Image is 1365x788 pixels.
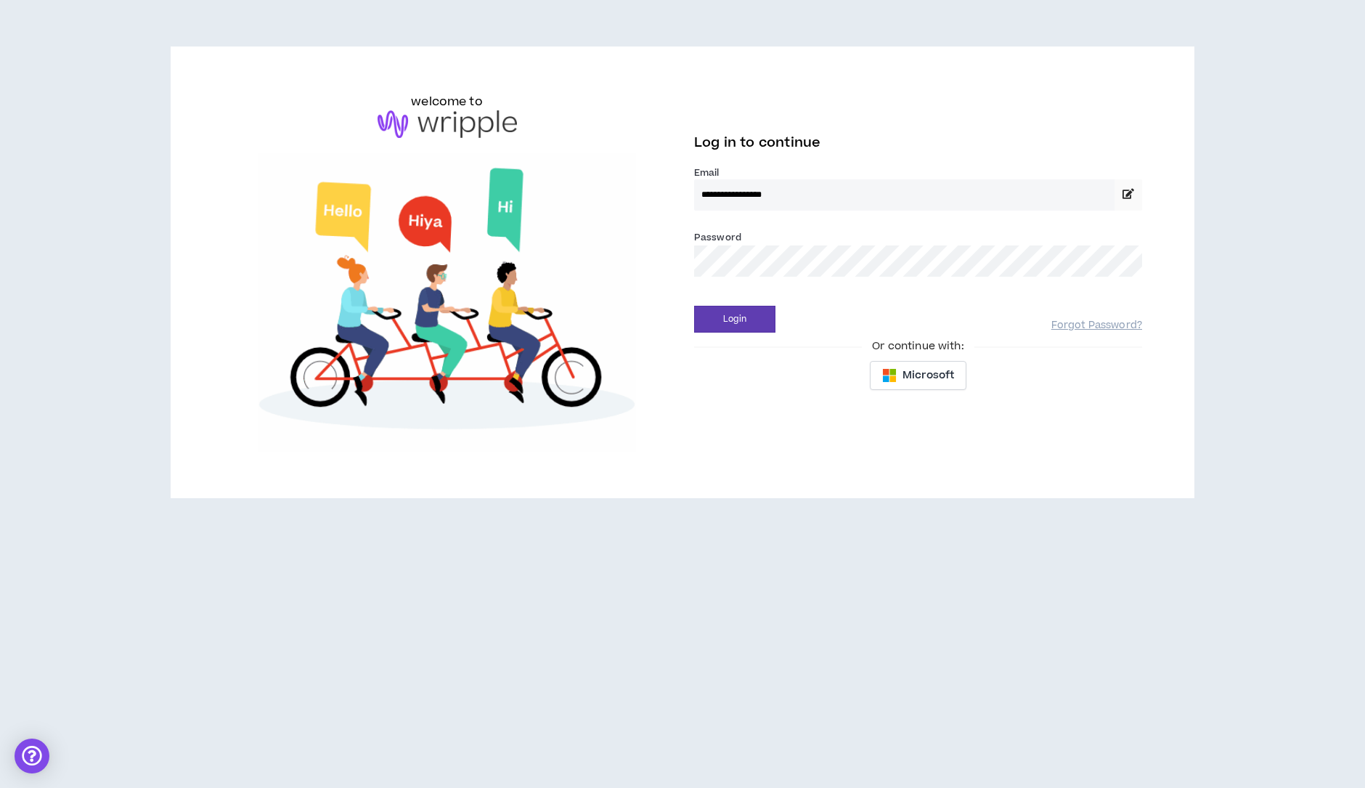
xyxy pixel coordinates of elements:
button: Login [694,306,775,333]
label: Password [694,231,741,244]
a: Forgot Password? [1051,319,1142,333]
span: Microsoft [902,367,954,383]
img: Welcome to Wripple [223,153,671,452]
span: Or continue with: [862,338,974,354]
img: logo-brand.png [378,110,517,138]
label: Email [694,166,1142,179]
div: Open Intercom Messenger [15,739,49,773]
h6: welcome to [411,93,483,110]
span: Log in to continue [694,134,820,152]
button: Microsoft [870,361,966,390]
